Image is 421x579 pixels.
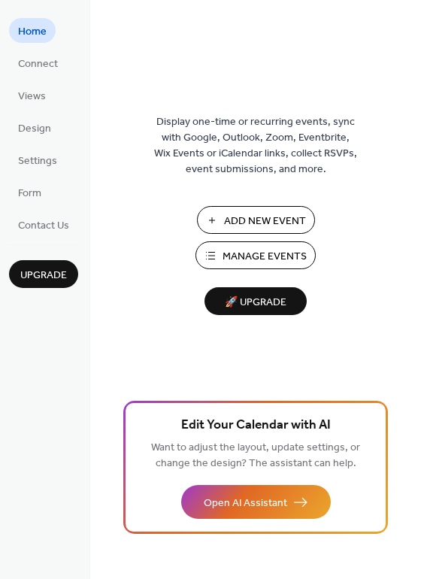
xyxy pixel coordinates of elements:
[9,260,78,288] button: Upgrade
[9,147,66,172] a: Settings
[223,249,307,265] span: Manage Events
[151,438,360,474] span: Want to adjust the layout, update settings, or change the design? The assistant can help.
[197,206,315,234] button: Add New Event
[18,153,57,169] span: Settings
[18,24,47,40] span: Home
[9,50,67,75] a: Connect
[195,241,316,269] button: Manage Events
[9,83,55,108] a: Views
[18,89,46,105] span: Views
[204,496,287,511] span: Open AI Assistant
[20,268,67,283] span: Upgrade
[204,287,307,315] button: 🚀 Upgrade
[9,18,56,43] a: Home
[214,293,298,313] span: 🚀 Upgrade
[9,212,78,237] a: Contact Us
[18,218,69,234] span: Contact Us
[9,180,50,205] a: Form
[18,186,41,202] span: Form
[224,214,306,229] span: Add New Event
[9,115,60,140] a: Design
[18,56,58,72] span: Connect
[18,121,51,137] span: Design
[154,114,357,177] span: Display one-time or recurring events, sync with Google, Outlook, Zoom, Eventbrite, Wix Events or ...
[181,415,331,436] span: Edit Your Calendar with AI
[181,485,331,519] button: Open AI Assistant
